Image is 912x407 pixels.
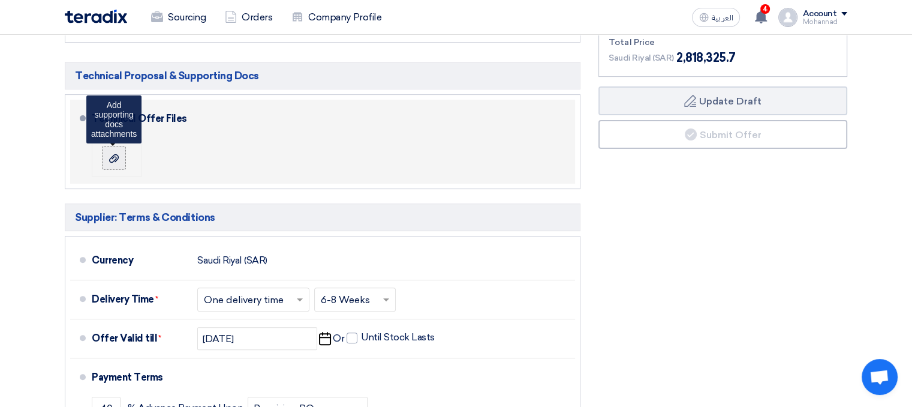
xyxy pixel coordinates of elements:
div: Mohannad [802,19,847,25]
span: 4 [760,4,770,14]
h5: Supplier: Terms & Conditions [65,203,580,231]
span: Or [333,333,344,345]
div: Payment Terms [92,363,561,392]
label: Until Stock Lasts [347,331,435,343]
a: دردشة مفتوحة [862,359,898,395]
span: Saudi Riyal (SAR) [609,52,674,64]
a: Orders [215,4,282,31]
div: Currency [92,246,188,275]
img: profile_test.png [778,8,797,27]
a: Company Profile [282,4,391,31]
div: Total Price [609,36,837,49]
span: 2,818,325.7 [676,49,736,67]
div: Saudi Riyal (SAR) [197,249,267,272]
h5: Technical Proposal & Supporting Docs [65,62,580,89]
span: العربية [711,14,733,22]
div: Offer Valid till [92,324,188,353]
div: Technical Offer Files [92,104,561,133]
div: Add supporting docs attachments [86,95,142,143]
button: Submit Offer [598,120,847,149]
img: Teradix logo [65,10,127,23]
button: العربية [692,8,740,27]
a: Sourcing [142,4,215,31]
div: Account [802,9,836,19]
div: Delivery Time [92,285,188,314]
input: yyyy-mm-dd [197,327,317,350]
button: Update Draft [598,86,847,115]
